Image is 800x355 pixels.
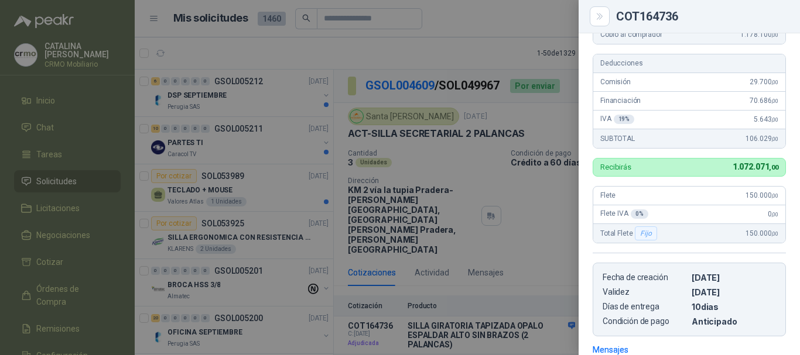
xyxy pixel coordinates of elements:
[631,209,648,219] div: 0 %
[746,191,778,199] span: 150.000
[603,302,687,312] p: Días de entrega
[692,273,776,282] p: [DATE]
[754,115,778,123] span: 5.643
[600,30,662,39] span: Cobro al comprador
[635,226,657,240] div: Fijo
[600,209,648,219] span: Flete IVA
[593,9,607,23] button: Close
[771,230,778,237] span: ,00
[771,192,778,199] span: ,00
[740,30,778,39] span: 1.178.100
[600,115,634,124] span: IVA
[603,287,687,297] p: Validez
[600,96,641,105] span: Financiación
[771,136,778,142] span: ,00
[750,78,778,86] span: 29.700
[771,211,778,218] span: ,00
[600,163,631,171] p: Recibirás
[750,96,778,105] span: 70.686
[733,162,778,171] span: 1.072.071
[616,11,786,22] div: COT164736
[771,79,778,85] span: ,00
[692,287,776,297] p: [DATE]
[600,226,659,240] span: Total Flete
[600,59,642,67] span: Deducciones
[771,98,778,104] span: ,00
[771,32,778,38] span: ,00
[692,302,776,312] p: 10 dias
[746,229,778,237] span: 150.000
[600,135,635,143] span: SUBTOTAL
[603,316,687,326] p: Condición de pago
[600,78,631,86] span: Comisión
[600,191,616,199] span: Flete
[603,273,687,282] p: Fecha de creación
[692,316,776,326] p: Anticipado
[746,135,778,143] span: 106.029
[768,210,778,218] span: 0
[614,115,635,124] div: 19 %
[771,116,778,123] span: ,00
[769,164,778,171] span: ,00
